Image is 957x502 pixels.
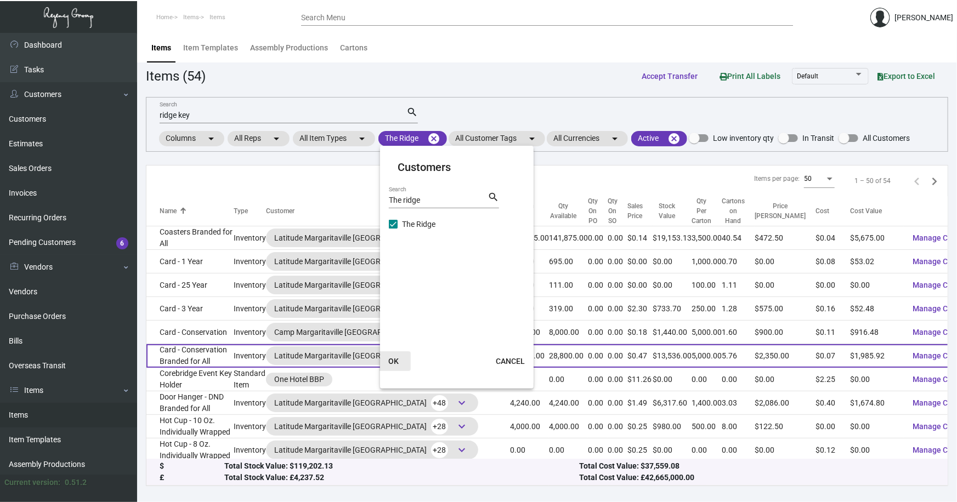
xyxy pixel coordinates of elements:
button: CANCEL [487,351,534,371]
span: CANCEL [496,357,525,366]
span: OK [388,357,399,366]
mat-card-title: Customers [398,159,516,175]
span: The Ridge [402,218,435,231]
button: OK [376,351,411,371]
div: Current version: [4,477,60,488]
mat-icon: search [488,191,499,204]
div: 0.51.2 [65,477,87,488]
